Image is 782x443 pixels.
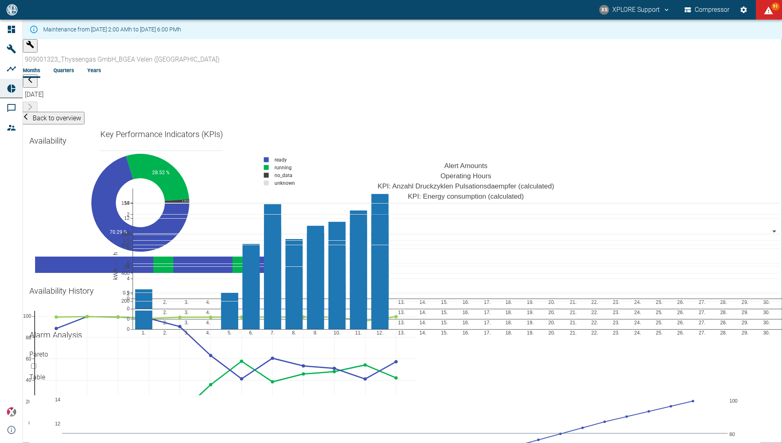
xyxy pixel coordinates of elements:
[736,2,751,17] button: Settings
[87,66,101,74] li: Years
[23,74,38,88] button: arrow-back
[20,112,84,124] button: Back to overview
[6,4,18,15] img: logo
[100,128,223,141] div: Key Performance Indicators (KPIs)
[599,5,609,15] div: XS
[7,407,16,417] img: Xplore Logo
[53,66,74,74] li: Quarters
[23,102,38,115] button: arrow-forward
[33,114,81,122] span: Back to overview
[29,134,94,147] div: Availability
[598,2,671,17] button: compressors@neaxplore.com
[43,22,181,37] div: Maintenance from [DATE] 2:00 AMh to [DATE] 6:00 PMh
[29,284,94,297] div: Availability History
[23,66,40,74] li: Months
[771,2,780,11] span: 91
[683,2,731,17] button: Compressor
